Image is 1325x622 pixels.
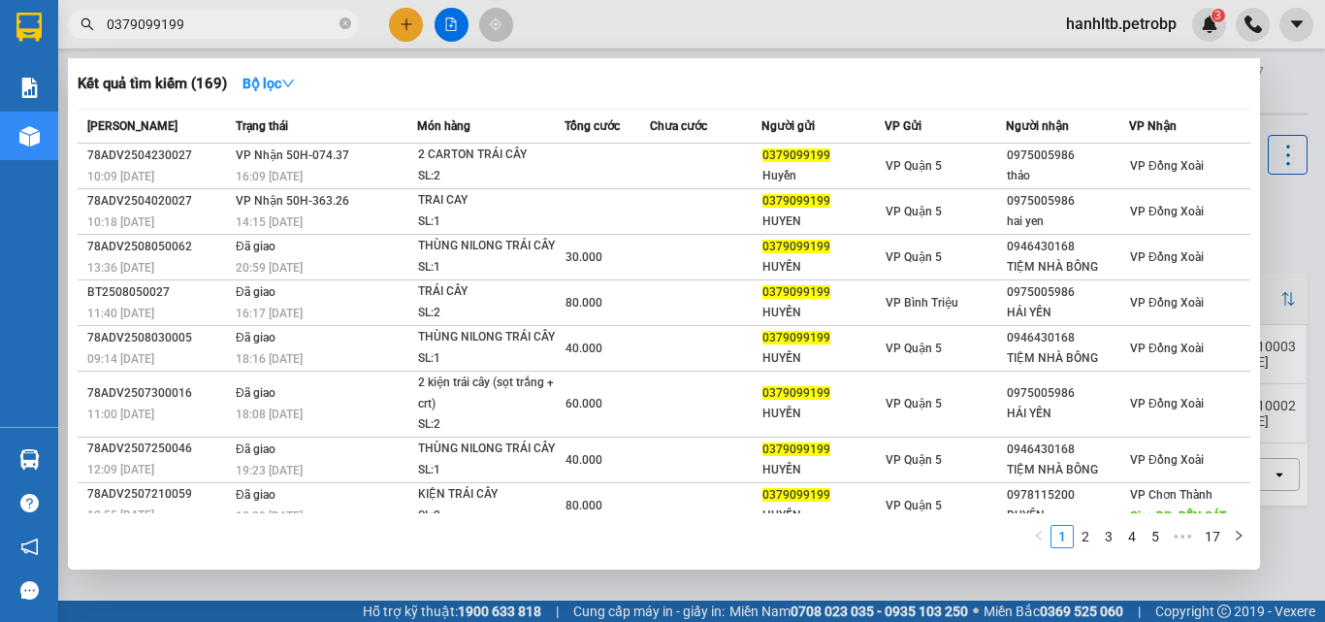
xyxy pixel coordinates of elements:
[1227,525,1250,548] li: Next Page
[762,166,884,186] div: Huyền
[1130,509,1226,523] span: Giao DĐ: BẾN CÁT
[418,414,564,436] div: SL: 2
[418,236,564,257] div: THÙNG NILONG TRÁI CÂY
[1199,526,1226,547] a: 17
[236,307,303,320] span: 16:17 [DATE]
[566,397,602,410] span: 60.000
[886,296,958,310] span: VP Bình Triệu
[236,408,303,421] span: 18:08 [DATE]
[236,509,303,523] span: 18:29 [DATE]
[236,215,303,229] span: 14:15 [DATE]
[1050,525,1074,548] li: 1
[566,250,602,264] span: 30.000
[281,77,295,90] span: down
[566,342,602,355] span: 40.000
[1227,525,1250,548] button: right
[886,205,942,218] span: VP Quận 5
[87,282,230,303] div: BT2508050027
[1130,397,1204,410] span: VP Đồng Xoài
[339,17,351,29] span: close-circle
[886,250,942,264] span: VP Quận 5
[1007,146,1128,166] div: 0975005986
[87,328,230,348] div: 78ADV2508030005
[1007,282,1128,303] div: 0975005986
[1074,525,1097,548] li: 2
[1075,526,1096,547] a: 2
[236,119,288,133] span: Trạng thái
[1007,485,1128,506] div: 0978115200
[87,215,154,229] span: 10:18 [DATE]
[762,257,884,278] div: HUYỀN
[1027,525,1050,548] button: left
[762,404,884,424] div: HUYỀN
[1130,342,1204,355] span: VP Đồng Xoài
[1007,460,1128,480] div: TIỆM NHÀ BÔNG
[87,508,154,522] span: 12:55 [DATE]
[762,442,830,456] span: 0379099199
[762,194,830,208] span: 0379099199
[886,159,942,173] span: VP Quận 5
[650,119,707,133] span: Chưa cước
[1007,257,1128,278] div: TIỆM NHÀ BÔNG
[107,14,336,35] input: Tìm tên, số ĐT hoặc mã đơn
[16,13,42,42] img: logo-vxr
[762,386,830,400] span: 0379099199
[762,331,830,344] span: 0379099199
[418,281,564,303] div: TRÁI CÂY
[1121,526,1143,547] a: 4
[565,119,620,133] span: Tổng cước
[1130,488,1212,502] span: VP Chơn Thành
[418,166,564,187] div: SL: 2
[236,331,275,344] span: Đã giao
[1007,191,1128,212] div: 0975005986
[87,352,154,366] span: 09:14 [DATE]
[418,348,564,370] div: SL: 1
[418,506,564,527] div: SL: 2
[418,327,564,348] div: THÙNG NILONG TRÁI CÂY
[1120,525,1144,548] li: 4
[1007,212,1128,232] div: hai yen
[87,484,230,505] div: 78ADV2507210059
[762,506,884,526] div: HUYỀN
[87,119,178,133] span: [PERSON_NAME]
[886,499,942,512] span: VP Quận 5
[20,494,39,512] span: question-circle
[418,373,564,414] div: 2 kiện trái cây (sọt trắng + crt)
[762,348,884,369] div: HUYỀN
[78,74,227,94] h3: Kết quả tìm kiếm ( 169 )
[1007,328,1128,348] div: 0946430168
[236,442,275,456] span: Đã giao
[418,190,564,212] div: TRAI CAY
[762,303,884,323] div: HUYỀN
[418,484,564,506] div: KIỆN TRÁI CÂY
[1233,530,1244,541] span: right
[19,126,40,147] img: warehouse-icon
[87,237,230,257] div: 78ADV2508050062
[87,261,154,275] span: 13:36 [DATE]
[236,240,275,253] span: Đã giao
[566,453,602,467] span: 40.000
[418,145,564,166] div: 2 CARTON TRÁI CÂY
[762,488,830,502] span: 0379099199
[87,383,230,404] div: 78ADV2507300016
[1130,159,1204,173] span: VP Đồng Xoài
[81,17,94,31] span: search
[886,342,942,355] span: VP Quận 5
[87,463,154,476] span: 12:09 [DATE]
[1144,525,1167,548] li: 5
[1198,525,1227,548] li: 17
[227,68,310,99] button: Bộ lọcdown
[762,212,884,232] div: HUYEN
[236,464,303,477] span: 19:23 [DATE]
[242,76,295,91] strong: Bộ lọc
[236,170,303,183] span: 16:09 [DATE]
[1007,383,1128,404] div: 0975005986
[418,212,564,233] div: SL: 1
[87,146,230,166] div: 78ADV2504230027
[87,170,154,183] span: 10:09 [DATE]
[19,78,40,98] img: solution-icon
[87,191,230,212] div: 78ADV2504020027
[418,439,564,460] div: THÙNG NILONG TRÁI CÂY
[886,397,942,410] span: VP Quận 5
[1145,526,1166,547] a: 5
